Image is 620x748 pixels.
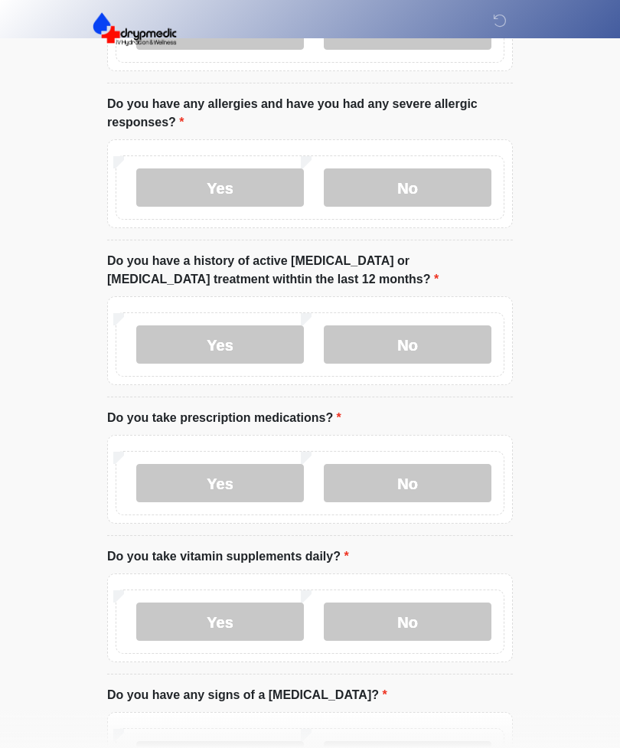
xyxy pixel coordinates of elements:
[324,464,491,502] label: No
[136,464,304,502] label: Yes
[107,95,513,132] label: Do you have any allergies and have you had any severe allergic responses?
[136,325,304,364] label: Yes
[324,603,491,641] label: No
[107,409,341,427] label: Do you take prescription medications?
[136,168,304,207] label: Yes
[324,168,491,207] label: No
[107,547,349,566] label: Do you take vitamin supplements daily?
[107,252,513,289] label: Do you have a history of active [MEDICAL_DATA] or [MEDICAL_DATA] treatment withtin the last 12 mo...
[92,11,178,47] img: DrypMedic IV Hydration & Wellness Logo
[136,603,304,641] label: Yes
[324,325,491,364] label: No
[107,686,387,704] label: Do you have any signs of a [MEDICAL_DATA]?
